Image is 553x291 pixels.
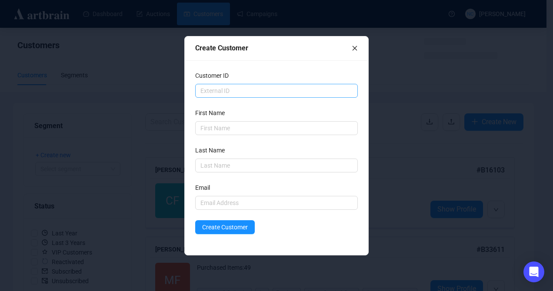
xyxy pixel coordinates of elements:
[195,145,230,155] label: Last Name
[195,108,230,118] label: First Name
[202,222,248,232] span: Create Customer
[195,183,216,192] label: Email
[195,43,352,53] div: Create Customer
[195,159,358,172] input: Last Name
[195,220,255,234] button: Create Customer
[523,261,544,282] div: Open Intercom Messenger
[195,196,358,210] input: Email Address
[195,84,358,98] input: External ID
[195,121,358,135] input: First Name
[195,71,234,80] label: Customer ID
[352,45,358,51] span: close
